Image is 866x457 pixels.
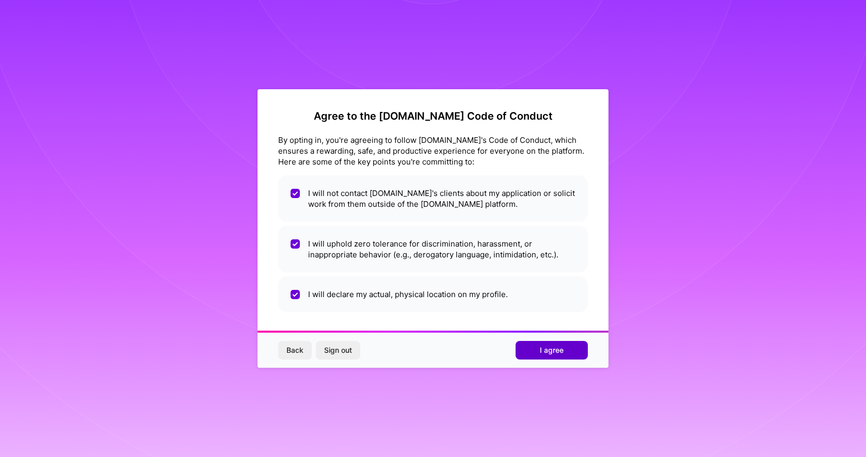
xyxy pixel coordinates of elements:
li: I will not contact [DOMAIN_NAME]'s clients about my application or solicit work from them outside... [278,175,588,222]
button: I agree [516,341,588,360]
li: I will uphold zero tolerance for discrimination, harassment, or inappropriate behavior (e.g., der... [278,226,588,272]
span: I agree [540,345,564,355]
span: Back [286,345,303,355]
li: I will declare my actual, physical location on my profile. [278,276,588,312]
span: Sign out [324,345,352,355]
h2: Agree to the [DOMAIN_NAME] Code of Conduct [278,110,588,122]
div: By opting in, you're agreeing to follow [DOMAIN_NAME]'s Code of Conduct, which ensures a rewardin... [278,135,588,167]
button: Sign out [316,341,360,360]
button: Back [278,341,312,360]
